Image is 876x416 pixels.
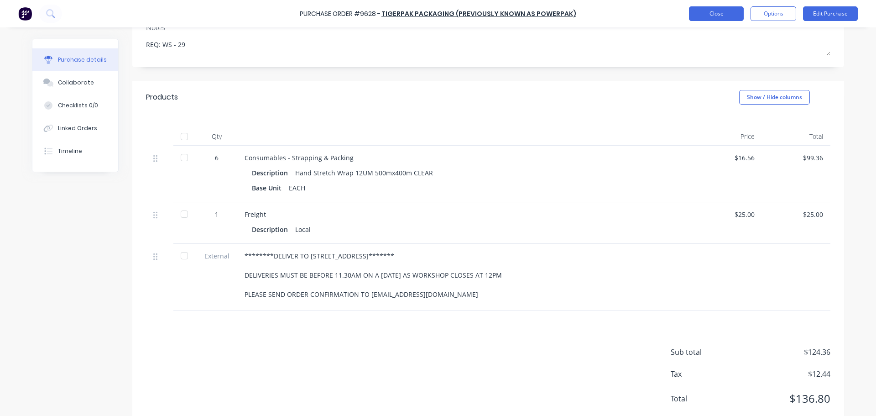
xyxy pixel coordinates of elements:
div: 6 [203,153,230,163]
div: $99.36 [769,153,823,163]
span: $124.36 [739,347,830,358]
div: Base Unit [252,181,289,195]
span: Sub total [671,347,739,358]
div: Description [252,166,295,179]
span: $136.80 [739,390,830,407]
span: Total [671,393,739,404]
div: Total [762,127,830,146]
button: Close [689,6,744,21]
div: Checklists 0/0 [58,101,98,110]
button: Linked Orders [32,117,118,140]
a: TIGERPAK PACKAGING (PREVIOUSLY KNOWN AS POWERPAK) [381,9,576,18]
div: Purchase details [58,56,107,64]
span: $12.44 [739,369,830,379]
img: Factory [18,7,32,21]
button: Checklists 0/0 [32,94,118,117]
div: Freight [245,210,686,219]
button: Purchase details [32,48,118,71]
textarea: REQ: WS - 29 [146,35,830,56]
div: Purchase Order #9628 - [300,9,381,19]
span: Tax [671,369,739,379]
button: Show / Hide columns [739,90,810,105]
button: Timeline [32,140,118,163]
button: Collaborate [32,71,118,94]
div: Consumables - Strapping & Packing [245,153,686,163]
div: 1 [203,210,230,219]
div: Collaborate [58,79,94,87]
div: Price [693,127,762,146]
div: Linked Orders [58,124,97,132]
button: Options [751,6,796,21]
div: $25.00 [701,210,755,219]
div: Hand Stretch Wrap 12UM 500mx400m CLEAR [295,166,433,179]
div: $16.56 [701,153,755,163]
div: Description [252,223,295,236]
div: Timeline [58,147,82,155]
span: External [203,251,230,261]
div: Qty [196,127,237,146]
button: Edit Purchase [803,6,858,21]
div: Products [146,92,178,103]
div: EACH [289,181,305,195]
div: $25.00 [769,210,823,219]
div: Local [295,223,311,236]
div: Notes [146,22,830,33]
div: ********DELIVER TO [STREET_ADDRESS]******* DELIVERIES MUST BE BEFORE 11.30AM ON A [DATE] AS WORKS... [245,251,686,299]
